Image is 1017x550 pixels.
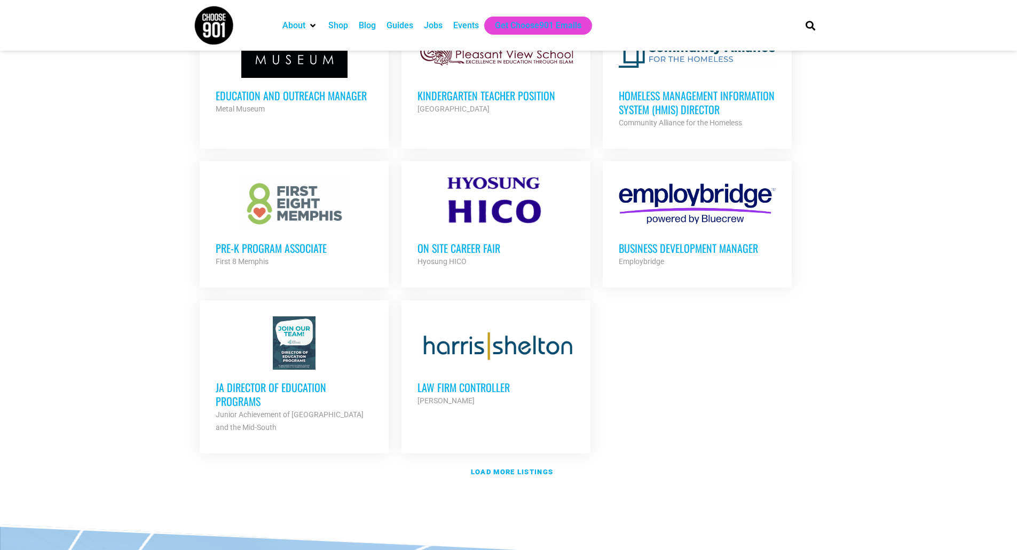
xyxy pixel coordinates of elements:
div: Search [801,17,819,34]
strong: Employbridge [619,257,664,266]
h3: Pre-K Program Associate [216,241,373,255]
nav: Main nav [277,17,787,35]
strong: [GEOGRAPHIC_DATA] [417,105,490,113]
strong: [PERSON_NAME] [417,396,475,405]
a: Pre-K Program Associate First 8 Memphis [200,161,389,284]
a: Load more listings [194,460,824,484]
h3: Law Firm Controller [417,380,574,394]
a: Law Firm Controller [PERSON_NAME] [401,300,590,423]
strong: Metal Museum [216,105,265,113]
h3: Education and Outreach Manager [216,89,373,102]
h3: Kindergarten Teacher Position [417,89,574,102]
a: Education and Outreach Manager Metal Museum [200,9,389,131]
a: Jobs [424,19,443,32]
a: JA Director of Education Programs Junior Achievement of [GEOGRAPHIC_DATA] and the Mid-South [200,300,389,450]
a: About [282,19,305,32]
a: Blog [359,19,376,32]
strong: First 8 Memphis [216,257,269,266]
h3: On Site Career Fair [417,241,574,255]
a: Events [453,19,479,32]
a: Homeless Management Information System (HMIS) Director Community Alliance for the Homeless [603,9,792,145]
strong: Load more listings [471,468,553,476]
a: Guides [387,19,413,32]
strong: Hyosung HICO [417,257,467,266]
a: Business Development Manager Employbridge [603,161,792,284]
strong: Junior Achievement of [GEOGRAPHIC_DATA] and the Mid-South [216,410,364,432]
h3: JA Director of Education Programs [216,380,373,408]
a: Kindergarten Teacher Position [GEOGRAPHIC_DATA] [401,9,590,131]
div: About [277,17,323,35]
a: On Site Career Fair Hyosung HICO [401,161,590,284]
strong: Community Alliance for the Homeless [619,118,742,127]
h3: Business Development Manager [619,241,776,255]
a: Get Choose901 Emails [495,19,581,32]
a: Shop [328,19,348,32]
h3: Homeless Management Information System (HMIS) Director [619,89,776,116]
